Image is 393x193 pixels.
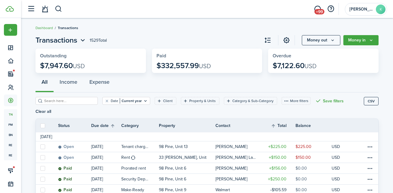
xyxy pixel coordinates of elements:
[58,25,78,31] span: Transactions
[4,150,17,160] a: re
[332,154,340,161] p: USD
[36,35,87,46] button: Open menu
[282,97,311,105] button: More filters
[269,154,286,161] table-amount-title: $150.00
[305,62,317,71] span: USD
[121,165,146,171] table-info-title: Prorated rent
[259,141,296,152] a: $225.00
[6,6,14,12] img: TenantCloud
[215,174,259,184] a: [PERSON_NAME]
[4,24,17,36] button: Open menu
[302,35,340,45] button: Money out
[102,97,150,105] filter-tag: Open filter
[215,152,259,163] a: [PERSON_NAME] Last
[91,141,121,152] a: [DATE]
[332,152,348,163] a: USD
[270,187,286,193] table-amount-title: $105.59
[121,163,159,173] a: Prorated rent
[91,152,121,163] a: [DATE]
[296,176,307,182] table-amount-description: $0.00
[121,152,159,163] a: Rent
[159,122,215,129] th: Property
[121,154,130,161] table-info-title: Rent
[111,98,118,104] filter-tag-label: Date
[269,165,286,171] table-amount-title: $156.00
[25,3,37,15] button: Open sidebar
[159,152,215,163] a: 33 [PERSON_NAME], Unit 1E
[332,174,348,184] a: USD
[91,187,103,193] p: [DATE]
[376,5,385,14] avatar-text: K
[296,122,332,129] th: Balance
[224,97,277,105] filter-tag: Open filter
[364,97,379,105] button: CSV
[349,7,373,11] span: Kimberly
[4,109,17,119] a: tn
[159,163,215,173] a: 98 Pine, Unit 6
[312,2,323,17] a: Messaging
[332,187,340,193] p: USD
[343,35,379,45] button: Money in
[58,166,72,171] status: Paid
[36,35,77,46] span: Transactions
[121,143,150,150] table-info-title: Tenant charges & fees
[215,144,247,149] table-profile-info-text: [PERSON_NAME]
[36,35,87,46] button: Transactions
[104,98,110,103] button: Clear filter
[273,53,374,59] widget-stats-title: Overdue
[296,165,307,171] table-amount-description: $0.00
[259,152,296,163] a: $150.00
[332,143,340,150] p: USD
[58,163,91,173] a: Paid
[259,163,296,173] a: $156.00
[296,152,332,163] a: $150.00
[4,130,17,140] a: bn
[296,143,311,150] table-amount-description: $225.00
[159,176,186,182] p: 98 Pine, Unit 6
[159,174,215,184] a: 98 Pine, Unit 6
[268,143,286,150] table-amount-title: $225.00
[232,98,274,104] filter-tag-label: Category & Sub-Category
[4,140,17,150] span: re
[215,141,259,152] a: [PERSON_NAME]
[159,165,186,171] p: 98 Pine, Unit 6
[4,119,17,130] a: pm
[58,188,72,192] status: Paid
[58,152,91,163] a: Open
[215,188,230,192] table-profile-info-text: Walmart
[159,143,188,150] p: 98 Pine, Unit 13
[332,165,340,171] p: USD
[273,62,317,70] p: $7,122.60
[91,154,103,161] p: [DATE]
[91,174,121,184] a: [DATE]
[181,97,219,105] filter-tag: Open filter
[43,98,96,104] input: Search here...
[155,97,176,105] filter-tag: Open filter
[91,122,121,129] th: Sort
[121,122,159,129] th: Category
[332,163,348,173] a: USD
[159,187,186,193] p: 98 Pine, Unit 9
[163,98,173,104] filter-tag-label: Client
[40,53,141,59] widget-stats-title: Outstanding
[259,174,296,184] a: $250.00
[215,177,247,182] table-profile-info-text: [PERSON_NAME]
[315,97,344,105] button: Save filters
[121,187,144,193] table-info-title: Make-Ready
[120,98,142,104] filter-tag-value: Current year
[121,174,159,184] a: Security Deposit
[36,134,57,140] td: [DATE]
[199,62,211,71] span: USD
[55,4,62,14] button: Search
[36,109,51,114] button: Clear all
[40,62,85,70] p: $7,947.60
[296,163,332,173] a: $0.00
[91,165,103,171] p: [DATE]
[58,144,74,149] status: Open
[314,9,324,14] span: +99
[343,35,379,45] button: Open menu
